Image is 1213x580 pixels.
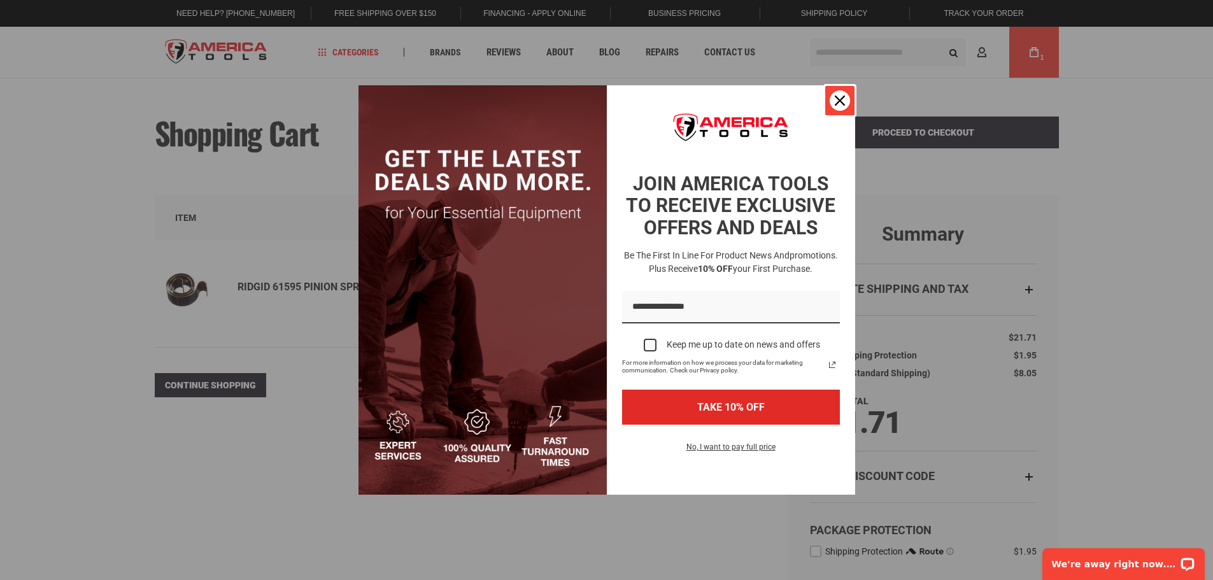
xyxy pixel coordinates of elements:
a: Read our Privacy Policy [825,357,840,372]
span: For more information on how we process your data for marketing communication. Check our Privacy p... [622,359,825,374]
div: Keep me up to date on news and offers [667,339,820,350]
button: No, I want to pay full price [676,440,786,462]
svg: close icon [835,95,845,106]
button: Close [825,85,855,116]
strong: 10% OFF [698,264,733,274]
iframe: LiveChat chat widget [1034,540,1213,580]
strong: JOIN AMERICA TOOLS TO RECEIVE EXCLUSIVE OFFERS AND DEALS [626,173,835,239]
input: Email field [622,291,840,323]
button: TAKE 10% OFF [622,390,840,425]
svg: link icon [825,357,840,372]
h3: Be the first in line for product news and [620,249,842,276]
